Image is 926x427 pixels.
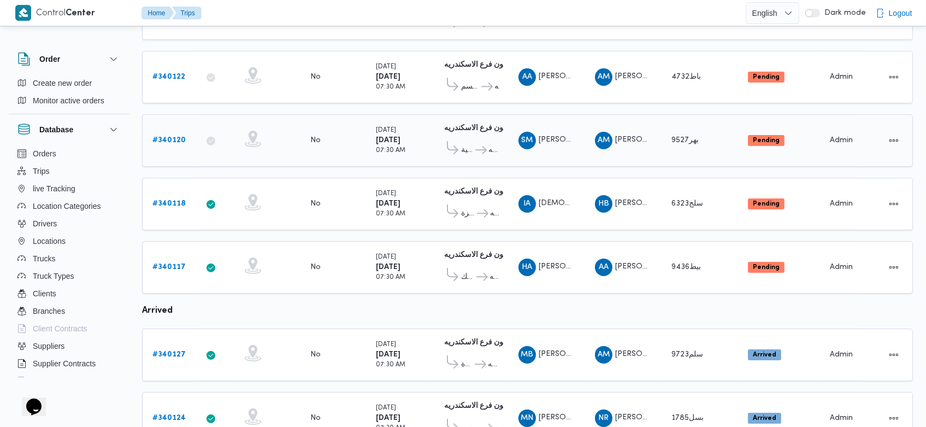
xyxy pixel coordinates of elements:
span: Logout [889,7,912,20]
span: [DEMOGRAPHIC_DATA] [PERSON_NAME] [539,200,691,207]
span: HA [522,259,532,276]
small: 07:30 AM [376,84,405,90]
button: Locations [13,232,125,250]
span: بهر9527 [671,137,699,144]
small: [DATE] [376,342,396,348]
span: Clients [33,287,56,300]
span: بسل1785 [671,414,704,422]
span: Orders [33,147,56,160]
small: [DATE] [376,405,396,411]
span: Pending [748,198,785,209]
span: Drivers [33,217,57,230]
button: Client Contracts [13,320,125,337]
span: قسم المنتزة [461,358,473,371]
div: Nasar Raian Mahmood Khatr [595,410,612,427]
span: Supplier Contracts [33,357,96,370]
span: Pending [748,72,785,83]
button: live Tracking [13,180,125,197]
span: [PERSON_NAME] [539,350,601,358]
span: سلم9723 [671,351,703,358]
button: Order [17,52,120,66]
span: [PERSON_NAME] [615,350,677,358]
div: Mustfi Bkar Abadalamuaatai Hassan [518,346,536,364]
span: دانون فرع الاسكندريه [489,271,499,284]
b: دانون فرع الاسكندريه [444,188,511,195]
span: [PERSON_NAME][DATE] ال[PERSON_NAME] [539,73,697,80]
span: Admin [830,264,853,271]
span: Admin [830,200,853,207]
span: Client Contracts [33,322,87,335]
small: [DATE] [376,127,396,133]
div: Ahmad Muhammad Abadalaatai Aataallah Nasar Allah [595,68,612,86]
div: No [310,413,321,423]
span: قسم محرم بك [461,271,475,284]
div: Ahmad Muhammad Wsal Alshrqaoi [595,132,612,149]
b: دانون فرع الاسكندريه [444,402,511,410]
b: arrived [142,307,173,315]
small: 07:30 AM [376,148,405,154]
small: [DATE] [376,254,396,260]
span: سلج6323 [671,200,703,207]
span: AM [598,68,610,86]
a: #340124 [152,412,186,425]
span: دانون فرع الاسكندريه [488,144,499,157]
span: Locations [33,235,66,248]
div: No [310,199,321,209]
div: Database [9,145,129,382]
div: Hamadah Bsaioni Ahmad Abwalnasar [595,195,612,213]
b: دانون فرع الاسكندريه [444,61,511,68]
span: Pending [748,135,785,146]
span: AA [522,68,532,86]
button: Actions [885,195,903,213]
b: Arrived [753,352,776,358]
a: #340122 [152,71,185,84]
div: Muhammad Nasar Raian Mahmood [518,410,536,427]
button: Trips [172,7,202,20]
b: [DATE] [376,73,400,80]
small: [DATE] [376,191,396,197]
span: Monitor active orders [33,94,104,107]
button: Orders [13,145,125,162]
button: Database [17,123,120,136]
iframe: chat widget [11,383,46,416]
a: #340120 [152,134,186,147]
div: No [310,262,321,272]
span: قسم [PERSON_NAME] [461,80,480,93]
b: Arrived [753,415,776,422]
b: # 340127 [152,351,186,358]
span: [PERSON_NAME] [615,136,677,143]
b: # 340122 [152,73,185,80]
span: Trips [33,165,50,178]
span: Create new order [33,77,92,90]
span: Truck Types [33,270,74,283]
span: قسم ثان المنتزة [461,207,475,220]
span: Admin [830,351,853,358]
button: Clients [13,285,125,302]
button: Branches [13,302,125,320]
span: AM [598,346,610,364]
span: Arrived [748,349,781,360]
button: Logout [871,2,917,24]
b: Pending [753,264,780,271]
b: Center [66,9,96,17]
div: Isalam Ammad Abadaljlail Muhammad [518,195,536,213]
span: NR [598,410,609,427]
span: Dark mode [820,9,866,17]
span: Admin [830,414,853,422]
b: دانون فرع الاسكندريه [444,251,511,259]
button: Trucks [13,250,125,267]
b: [DATE] [376,351,400,358]
button: Home [141,7,174,20]
img: X8yXhbKr1z7QwAAAABJRU5ErkJggg== [15,5,31,21]
div: Ahmad Muhammad Wsal Alshrqaoi [595,346,612,364]
span: HB [598,195,609,213]
span: AA [599,259,609,276]
div: Abadalhakiam Aodh Aamar Muhammad Alfaqai [595,259,612,276]
span: [PERSON_NAME] [539,136,601,143]
small: [DATE] [376,64,396,70]
button: Drivers [13,215,125,232]
span: Admin [830,73,853,80]
button: Actions [885,346,903,364]
div: Order [9,74,129,114]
